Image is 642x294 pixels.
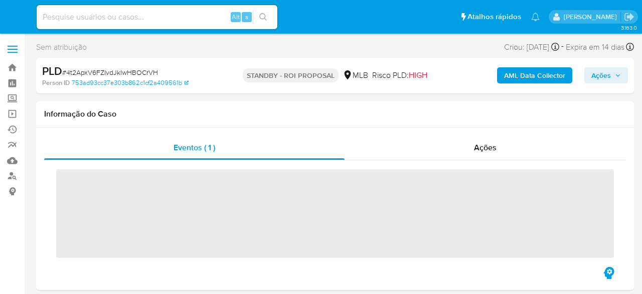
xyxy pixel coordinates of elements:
span: Eventos ( 1 ) [174,142,215,153]
span: s [245,12,248,22]
input: Pesquise usuários ou casos... [37,11,277,24]
span: - [561,40,564,54]
a: 753ad93cc37e303b862c1cf2a409561b [72,78,189,87]
span: Alt [232,12,240,22]
div: MLB [343,70,368,81]
span: ‌ [56,169,614,258]
span: Atalhos rápidos [467,12,521,22]
div: Criou: [DATE] [504,40,559,54]
span: Risco PLD: [372,70,427,81]
a: Sair [624,12,634,22]
b: PLD [42,63,62,79]
span: HIGH [409,69,427,81]
span: Ações [591,67,611,83]
button: AML Data Collector [497,67,572,83]
p: STANDBY - ROI PROPOSAL [243,68,339,82]
button: search-icon [253,10,273,24]
button: Ações [584,67,628,83]
span: # 4t2ApxV6FZIvdJkIwHBOCrVH [62,67,158,77]
b: Person ID [42,78,70,87]
span: Ações [474,142,497,153]
p: eduardo.dutra@mercadolivre.com [564,12,620,22]
span: Expira em 14 dias [566,42,624,53]
span: Sem atribuição [36,42,87,53]
b: AML Data Collector [504,67,565,83]
a: Notificações [531,13,540,21]
h1: Informação do Caso [44,109,626,119]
